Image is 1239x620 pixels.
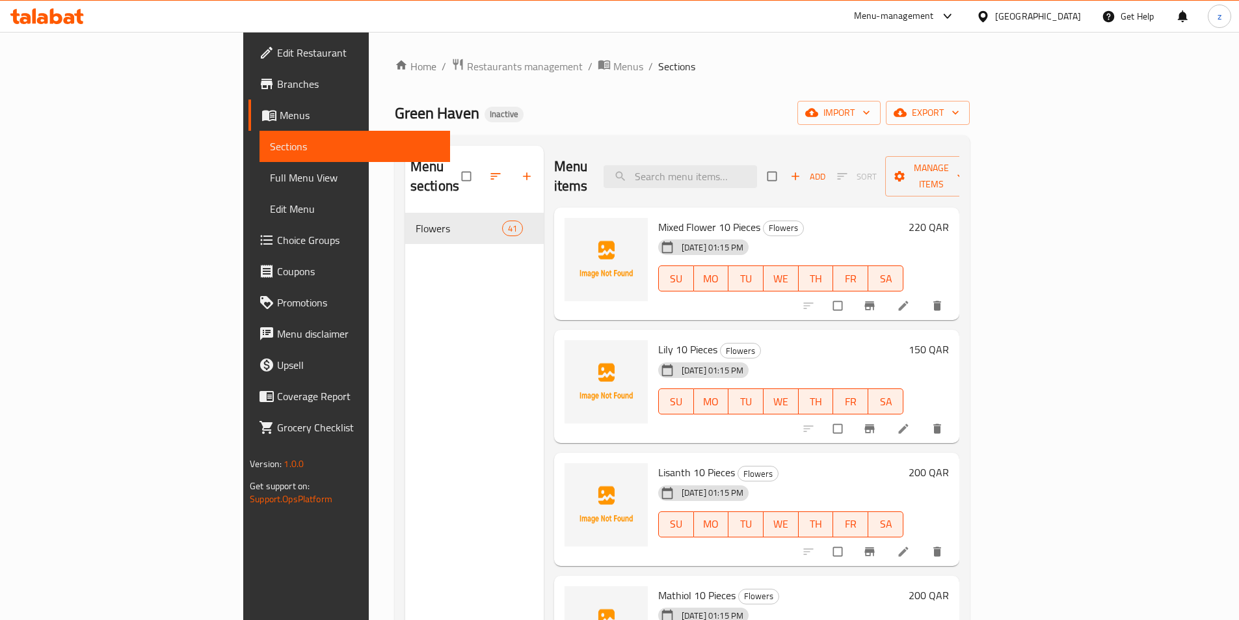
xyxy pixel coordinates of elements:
[855,537,886,566] button: Branch-specific-item
[277,76,440,92] span: Branches
[868,511,903,537] button: SA
[664,269,689,288] span: SU
[248,349,450,381] a: Upsell
[734,269,758,288] span: TU
[658,265,694,291] button: SU
[808,105,870,121] span: import
[909,218,949,236] h6: 220 QAR
[248,318,450,349] a: Menu disclaimer
[868,265,903,291] button: SA
[763,221,804,236] div: Flowers
[897,299,913,312] a: Edit menu item
[260,131,450,162] a: Sections
[481,162,513,191] span: Sort sections
[923,291,954,320] button: delete
[734,392,758,411] span: TU
[769,515,793,533] span: WE
[648,59,653,74] li: /
[250,455,282,472] span: Version:
[676,241,749,254] span: [DATE] 01:15 PM
[260,193,450,224] a: Edit Menu
[799,388,834,414] button: TH
[868,388,903,414] button: SA
[248,287,450,318] a: Promotions
[248,381,450,412] a: Coverage Report
[995,9,1081,23] div: [GEOGRAPHIC_DATA]
[260,162,450,193] a: Full Menu View
[734,515,758,533] span: TU
[248,37,450,68] a: Edit Restaurant
[833,511,868,537] button: FR
[897,545,913,558] a: Edit menu item
[804,269,829,288] span: TH
[897,422,913,435] a: Edit menu item
[664,392,689,411] span: SU
[699,269,724,288] span: MO
[720,343,761,358] div: Flowers
[565,218,648,301] img: Mixed Flower 10 Pieces
[416,221,502,236] span: Flowers
[658,388,694,414] button: SU
[873,515,898,533] span: SA
[760,164,787,189] span: Select section
[503,222,522,235] span: 41
[764,221,803,236] span: Flowers
[923,414,954,443] button: delete
[909,586,949,604] h6: 200 QAR
[451,58,583,75] a: Restaurants management
[270,201,440,217] span: Edit Menu
[896,160,967,193] span: Manage items
[825,539,853,564] span: Select to update
[769,392,793,411] span: WE
[554,157,588,196] h2: Menu items
[790,169,825,184] span: Add
[395,98,479,128] span: Green Haven
[825,293,853,318] span: Select to update
[604,165,757,188] input: search
[769,269,793,288] span: WE
[485,107,524,122] div: Inactive
[277,45,440,61] span: Edit Restaurant
[613,59,643,74] span: Menus
[502,221,523,236] div: items
[909,463,949,481] h6: 200 QAR
[565,340,648,424] img: Lily 10 Pieces
[1218,9,1221,23] span: z
[284,455,304,472] span: 1.0.0
[676,364,749,377] span: [DATE] 01:15 PM
[277,232,440,248] span: Choice Groups
[797,101,881,125] button: import
[764,265,799,291] button: WE
[250,491,332,507] a: Support.OpsPlatform
[721,344,760,358] span: Flowers
[405,213,544,244] div: Flowers41
[728,265,764,291] button: TU
[909,340,949,358] h6: 150 QAR
[787,167,829,187] span: Add item
[804,392,829,411] span: TH
[405,208,544,249] nav: Menu sections
[699,515,724,533] span: MO
[277,263,440,279] span: Coupons
[738,466,778,481] span: Flowers
[277,295,440,310] span: Promotions
[658,340,717,359] span: Lily 10 Pieces
[855,414,886,443] button: Branch-specific-item
[804,515,829,533] span: TH
[658,586,736,605] span: Mathiol 10 Pieces
[454,164,481,189] span: Select all sections
[825,416,853,441] span: Select to update
[250,478,310,494] span: Get support on:
[738,466,779,481] div: Flowers
[588,59,593,74] li: /
[699,392,724,411] span: MO
[565,463,648,546] img: Lisanth 10 Pieces
[799,265,834,291] button: TH
[598,58,643,75] a: Menus
[280,107,440,123] span: Menus
[829,167,885,187] span: Select section first
[395,58,970,75] nav: breadcrumb
[838,269,863,288] span: FR
[658,511,694,537] button: SU
[248,412,450,443] a: Grocery Checklist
